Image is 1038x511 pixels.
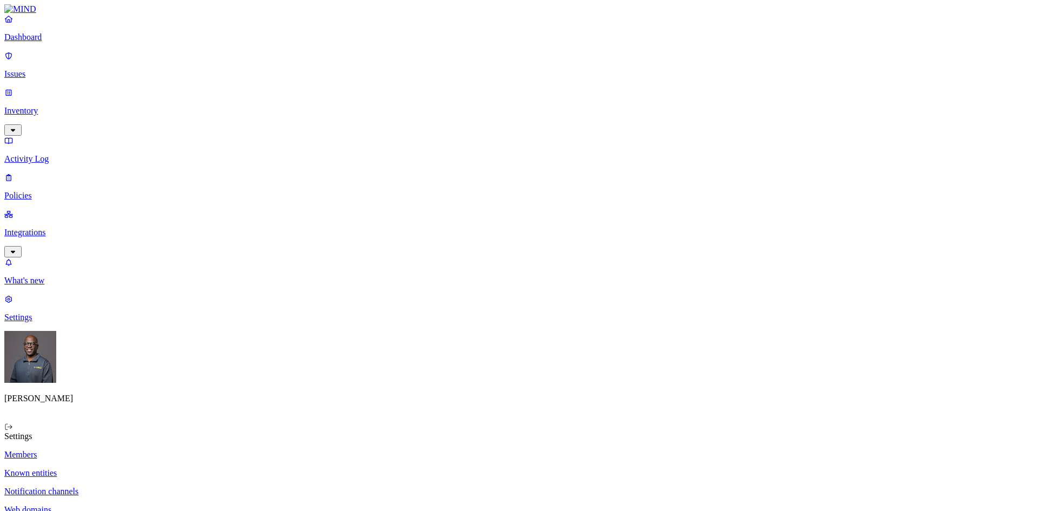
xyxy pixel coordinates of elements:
a: Inventory [4,88,1034,134]
p: Issues [4,69,1034,79]
p: What's new [4,276,1034,286]
p: Policies [4,191,1034,201]
img: Gregory Thomas [4,331,56,383]
p: [PERSON_NAME] [4,394,1034,403]
p: Integrations [4,228,1034,237]
p: Inventory [4,106,1034,116]
div: Settings [4,432,1034,441]
p: Dashboard [4,32,1034,42]
p: Activity Log [4,154,1034,164]
a: Settings [4,294,1034,322]
a: MIND [4,4,1034,14]
a: Known entities [4,468,1034,478]
a: Policies [4,172,1034,201]
a: Members [4,450,1034,460]
a: Integrations [4,209,1034,256]
a: Issues [4,51,1034,79]
a: Activity Log [4,136,1034,164]
img: MIND [4,4,36,14]
a: What's new [4,257,1034,286]
a: Dashboard [4,14,1034,42]
a: Notification channels [4,487,1034,496]
p: Settings [4,313,1034,322]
